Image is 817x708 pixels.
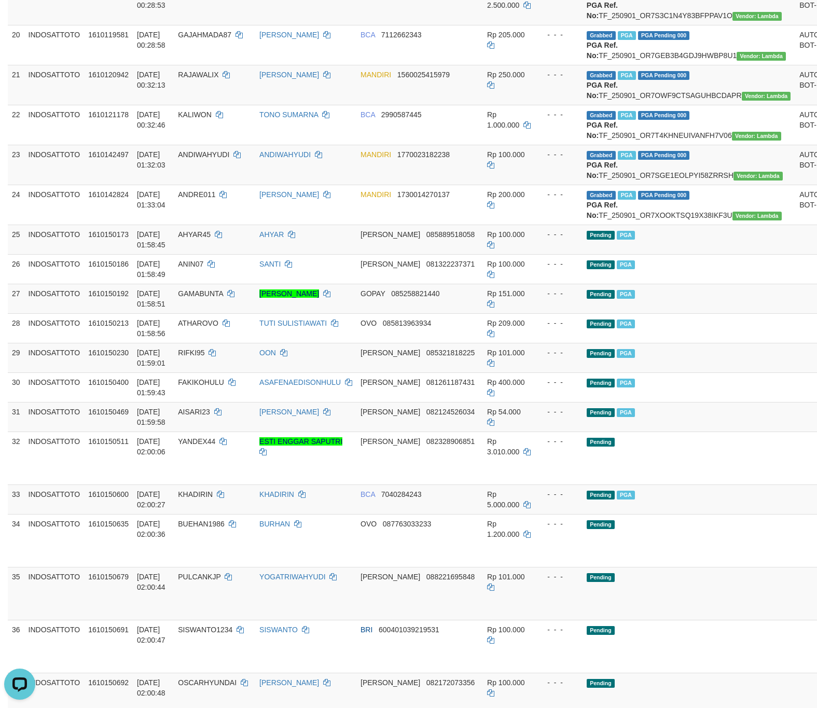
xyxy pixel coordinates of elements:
[539,318,578,328] div: - - -
[732,12,782,21] span: Vendor URL: https://order7.1velocity.biz
[587,231,615,240] span: Pending
[178,678,237,687] span: OSCARHYUNDAI
[178,230,211,239] span: AHYAR45
[487,260,524,268] span: Rp 100.000
[487,490,519,509] span: Rp 5.000.000
[24,284,85,313] td: INDOSATTOTO
[24,484,85,514] td: INDOSATTOTO
[397,190,450,199] span: Copy 1730014270137 to clipboard
[617,349,635,358] span: Marked by bykanggota1
[259,490,294,498] a: KHADIRIN
[587,260,615,269] span: Pending
[178,190,215,199] span: ANDRE011
[88,71,129,79] span: 1610120942
[24,145,85,185] td: INDOSATTOTO
[587,491,615,499] span: Pending
[587,81,618,100] b: PGA Ref. No:
[361,150,391,159] span: MANDIRI
[361,190,391,199] span: MANDIRI
[539,489,578,499] div: - - -
[24,567,85,620] td: INDOSATTOTO
[379,626,439,634] span: Copy 600401039219531 to clipboard
[618,71,636,80] span: Marked by bykanggota1
[259,349,276,357] a: OON
[361,573,420,581] span: [PERSON_NAME]
[587,520,615,529] span: Pending
[361,71,391,79] span: MANDIRI
[426,678,475,687] span: Copy 082172073356 to clipboard
[88,437,129,446] span: 1610150511
[8,254,24,284] td: 26
[381,31,422,39] span: Copy 7112662343 to clipboard
[88,349,129,357] span: 1610150230
[178,150,229,159] span: ANDIWAHYUDI
[539,30,578,40] div: - - -
[426,378,475,386] span: Copy 081261187431 to clipboard
[487,31,524,39] span: Rp 205.000
[397,150,450,159] span: Copy 1770023182238 to clipboard
[617,379,635,387] span: Marked by bykanggota1
[259,626,298,634] a: SISWANTO
[178,260,203,268] span: ANIN07
[259,230,284,239] a: AHYAR
[8,313,24,343] td: 28
[24,372,85,402] td: INDOSATTOTO
[137,190,165,209] span: [DATE] 01:33:04
[539,149,578,160] div: - - -
[259,319,327,327] a: TUTI SULISTIAWATI
[24,343,85,372] td: INDOSATTOTO
[24,514,85,567] td: INDOSATTOTO
[259,71,319,79] a: [PERSON_NAME]
[587,201,618,219] b: PGA Ref. No:
[487,626,524,634] span: Rp 100.000
[539,229,578,240] div: - - -
[137,230,165,249] span: [DATE] 01:58:45
[587,438,615,447] span: Pending
[24,225,85,254] td: INDOSATTOTO
[583,65,795,105] td: TF_250901_OR7OWF9CTSAGUHBCDAPR
[617,408,635,417] span: Marked by bykanggota1
[8,620,24,673] td: 36
[178,110,212,119] span: KALIWON
[361,260,420,268] span: [PERSON_NAME]
[638,191,690,200] span: PGA Pending
[618,191,636,200] span: Marked by bykanggota1
[361,349,420,357] span: [PERSON_NAME]
[88,319,129,327] span: 1610150213
[539,109,578,120] div: - - -
[8,402,24,432] td: 31
[732,212,782,220] span: Vendor URL: https://order7.1velocity.biz
[178,31,231,39] span: GAJAHMADA87
[361,678,420,687] span: [PERSON_NAME]
[4,4,35,35] button: Open LiveChat chat widget
[587,349,615,358] span: Pending
[487,678,524,687] span: Rp 100.000
[88,626,129,634] span: 1610150691
[539,70,578,80] div: - - -
[361,289,385,298] span: GOPAY
[259,378,341,386] a: ASAFENAEDISONHULU
[733,172,783,181] span: Vendor URL: https://order7.1velocity.biz
[583,105,795,145] td: TF_250901_OR7T4KHNEUIVANFH7V06
[539,624,578,635] div: - - -
[587,408,615,417] span: Pending
[618,111,636,120] span: Marked by bykanggota1
[587,191,616,200] span: Grabbed
[742,92,791,101] span: Vendor URL: https://order7.1velocity.biz
[8,567,24,620] td: 35
[539,519,578,529] div: - - -
[259,573,326,581] a: YOGATRIWAHYUDI
[361,520,377,528] span: OVO
[8,284,24,313] td: 27
[178,289,223,298] span: GAMABUNTA
[361,378,420,386] span: [PERSON_NAME]
[638,151,690,160] span: PGA Pending
[487,289,524,298] span: Rp 151.000
[88,678,129,687] span: 1610150692
[24,105,85,145] td: INDOSATTOTO
[617,290,635,299] span: Marked by bykanggota1
[539,377,578,387] div: - - -
[618,31,636,40] span: Marked by bykanggota2
[24,313,85,343] td: INDOSATTOTO
[383,520,431,528] span: Copy 087763033233 to clipboard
